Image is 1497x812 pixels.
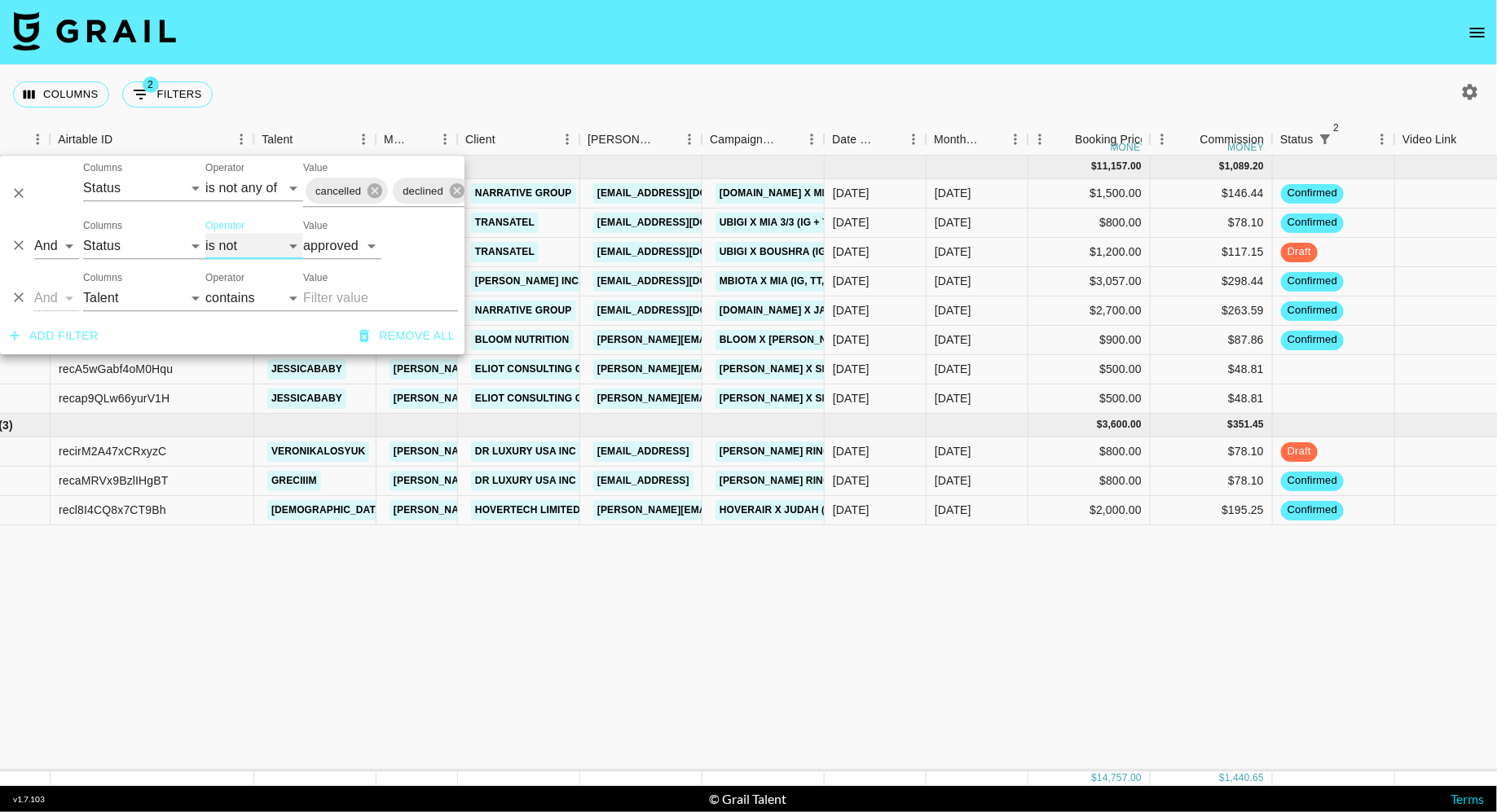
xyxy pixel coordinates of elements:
button: Sort [112,128,135,151]
a: greciiim [267,471,321,491]
div: Campaign (Type) [702,124,824,156]
a: Eliot Consulting Group LLC [471,359,638,380]
div: $ [1091,160,1097,173]
a: Transatel [471,242,539,262]
div: $195.25 [1151,496,1273,525]
button: Delete [7,234,31,258]
a: mBIOTA x Mia (IG, TT, 2 Stories) [715,271,887,292]
div: © Grail Talent [709,791,786,807]
button: Sort [654,128,677,151]
button: open drawer [1461,16,1494,49]
a: [EMAIL_ADDRESS] [593,441,693,462]
div: Manager [376,124,457,156]
div: Video Link [1402,124,1457,156]
span: draft [1281,244,1318,260]
div: $146.44 [1151,179,1273,208]
div: $ [1091,771,1097,785]
div: cancelled [306,178,388,204]
div: Sep '25 [935,390,971,406]
button: Sort [1336,128,1359,151]
div: $900.00 [1028,326,1151,355]
button: Show filters [1314,128,1336,151]
div: Status [1272,124,1394,156]
div: Airtable ID [50,124,253,156]
div: $117.15 [1151,238,1273,267]
div: $78.10 [1151,208,1273,238]
div: Booking Price [1075,124,1147,156]
label: Columns [83,219,122,233]
div: 18/08/2025 [833,302,870,318]
button: Delete [7,286,31,310]
div: $800.00 [1028,208,1151,238]
div: $500.00 [1028,384,1151,414]
span: confirmed [1281,473,1344,489]
div: Talent [262,124,293,156]
button: Remove all [353,321,461,351]
span: confirmed [1281,274,1344,289]
div: Commission [1200,124,1265,156]
div: $3,057.00 [1028,267,1151,296]
button: Sort [1178,128,1200,151]
div: recap9QLw66yurV1H [59,390,170,406]
a: [DOMAIN_NAME] x Mia (1 IG Reel) [715,183,894,204]
button: Sort [1052,128,1075,151]
span: 2 [143,77,159,93]
button: Sort [495,128,518,151]
button: Menu [351,127,376,151]
div: $78.10 [1151,437,1273,467]
div: Talent [253,124,376,156]
div: 1,440.65 [1225,771,1264,785]
img: Grail Talent [13,11,176,50]
div: recaMRVx9BzlIHgBT [59,472,169,489]
div: $48.81 [1151,384,1273,414]
a: [PERSON_NAME] Ring x [GEOGRAPHIC_DATA] [715,471,954,491]
div: Manager [384,124,410,156]
div: 10/07/2025 [833,502,870,518]
button: Show filters [122,81,213,108]
a: [PERSON_NAME][EMAIL_ADDRESS][DOMAIN_NAME] [390,388,655,409]
div: Status [1280,124,1314,156]
button: Menu [433,127,457,151]
div: 16/09/2025 [833,390,870,406]
label: Operator [205,161,244,175]
a: HOVERTECH LIMITED [471,500,584,520]
div: 3,600.00 [1103,418,1142,432]
div: money [1111,143,1147,152]
a: [EMAIL_ADDRESS][DOMAIN_NAME] [593,183,776,204]
label: Columns [83,161,122,175]
div: Month Due [934,124,980,156]
button: Menu [799,127,824,151]
div: $800.00 [1028,437,1151,467]
label: Value [303,271,328,285]
a: [PERSON_NAME][EMAIL_ADDRESS][DOMAIN_NAME] [390,441,655,462]
div: $298.44 [1151,267,1273,296]
a: Terms [1451,791,1484,806]
div: Client [465,124,495,156]
div: $2,700.00 [1028,296,1151,326]
button: Add filter [3,321,105,351]
div: 18/08/2025 [833,331,870,348]
a: [EMAIL_ADDRESS] [593,471,693,491]
label: Operator [205,271,244,285]
button: Menu [229,127,253,151]
div: recl8I4CQ8x7CT9Bh [59,502,166,518]
div: [PERSON_NAME] [588,124,654,156]
div: 11,157.00 [1097,160,1142,173]
div: $2,000.00 [1028,496,1151,525]
div: $78.10 [1151,467,1273,496]
div: $ [1228,418,1234,432]
button: Sort [1457,128,1480,151]
button: Sort [878,128,901,151]
div: 11/08/2025 [833,214,870,230]
span: draft [1281,444,1318,459]
button: Select columns [13,81,109,108]
div: 18/08/2025 [833,273,870,289]
a: [EMAIL_ADDRESS][DOMAIN_NAME] [593,242,776,262]
button: Sort [410,128,433,151]
a: [PERSON_NAME][EMAIL_ADDRESS][DOMAIN_NAME] [390,500,655,520]
a: [DEMOGRAPHIC_DATA] [267,500,390,520]
div: $ [1219,771,1225,785]
button: Menu [1370,127,1394,151]
div: Sep '25 [935,331,971,348]
label: Operator [205,219,244,233]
